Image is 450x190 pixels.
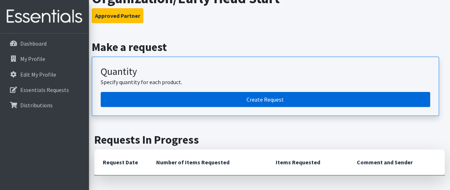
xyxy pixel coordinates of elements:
p: Essentials Requests [20,86,69,93]
a: Edit My Profile [3,67,86,82]
p: Dashboard [20,40,47,47]
button: Approved Partner [92,8,143,23]
h2: Make a request [92,40,448,54]
a: Dashboard [3,36,86,51]
img: HumanEssentials [3,5,86,29]
p: Distributions [20,102,53,109]
a: Distributions [3,98,86,112]
p: Specify quantity for each product. [101,78,430,86]
p: Edit My Profile [20,71,56,78]
th: Comment and Sender [348,149,445,175]
h2: Requests In Progress [94,133,445,147]
h3: Quantity [101,66,430,78]
th: Number of Items Requested [148,149,267,175]
a: My Profile [3,52,86,66]
a: Create a request by quantity [101,92,430,107]
a: Essentials Requests [3,83,86,97]
th: Items Requested [267,149,349,175]
p: My Profile [20,55,45,62]
th: Request Date [94,149,148,175]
